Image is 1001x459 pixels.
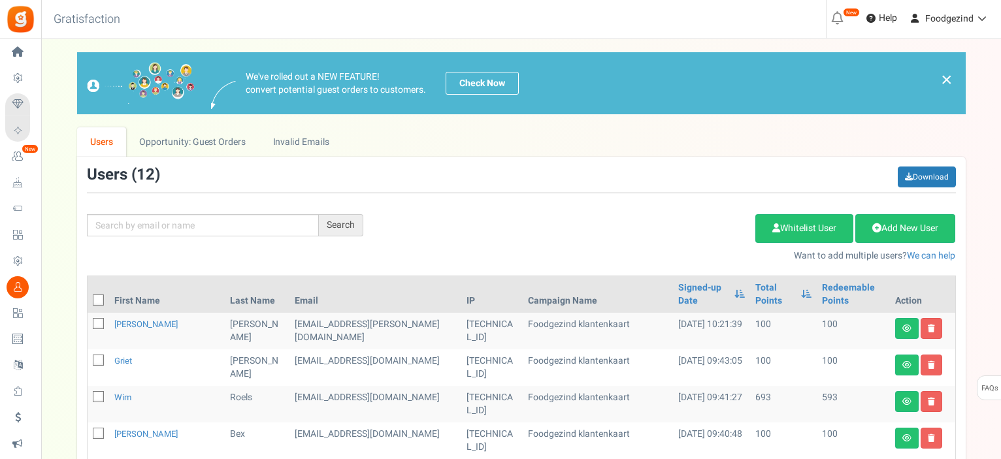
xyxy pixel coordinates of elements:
a: Griet [114,355,132,367]
td: [PERSON_NAME] [225,349,289,386]
a: Download [898,166,956,187]
a: We can help [907,249,955,262]
i: View details [902,434,911,442]
td: customer [289,313,461,349]
th: Last Name [225,276,289,313]
td: Foodgezind klantenkaart [523,313,673,349]
h3: Users ( ) [87,166,160,183]
td: customer [289,422,461,459]
img: Gratisfaction [6,5,35,34]
a: Opportunity: Guest Orders [126,127,259,157]
a: Check Now [446,72,519,95]
i: View details [902,324,911,332]
td: 100 [817,422,890,459]
a: New [5,146,35,168]
a: Total Points [755,281,794,308]
th: Campaign Name [523,276,673,313]
a: × [941,72,953,87]
th: First Name [109,276,225,313]
td: [TECHNICAL_ID] [461,349,523,386]
a: Help [861,8,902,29]
img: images [87,62,195,104]
img: images [211,81,236,109]
td: Bex [225,422,289,459]
span: Foodgezind [925,12,974,25]
td: [TECHNICAL_ID] [461,386,523,422]
a: [PERSON_NAME] [114,428,178,440]
td: [DATE] 09:40:48 [673,422,750,459]
td: 693 [750,386,816,422]
i: Delete user [928,398,935,405]
h3: Gratisfaction [39,7,135,33]
td: customer [289,386,461,422]
td: Foodgezind klantenkaart [523,422,673,459]
em: New [843,8,860,17]
td: [DATE] 09:43:05 [673,349,750,386]
span: 12 [137,163,155,186]
td: [PERSON_NAME] [225,313,289,349]
td: Roels [225,386,289,422]
i: View details [902,398,911,405]
th: Action [890,276,955,313]
a: Redeemable Points [822,281,885,308]
a: Invalid Emails [259,127,342,157]
td: Foodgezind klantenkaart [523,386,673,422]
td: 100 [750,313,816,349]
td: 100 [817,313,890,349]
td: [TECHNICAL_ID] [461,313,523,349]
td: 100 [750,349,816,386]
p: We've rolled out a NEW FEATURE! convert potential guest orders to customers. [246,71,426,97]
span: FAQs [981,376,998,401]
a: [PERSON_NAME] [114,318,178,330]
a: Wim [114,391,131,404]
i: View details [902,361,911,369]
td: [TECHNICAL_ID] [461,422,523,459]
div: Search [319,214,363,236]
td: 100 [817,349,890,386]
th: Email [289,276,461,313]
span: Help [876,12,897,25]
td: 100 [750,422,816,459]
td: [DATE] 09:41:27 [673,386,750,422]
td: Foodgezind klantenkaart [523,349,673,386]
a: Users [77,127,127,157]
th: IP [461,276,523,313]
p: Want to add multiple users? [383,249,956,262]
i: Delete user [928,324,935,332]
td: 593 [817,386,890,422]
a: Whitelist User [755,214,853,243]
input: Search by email or name [87,214,319,236]
a: Add New User [855,214,955,243]
a: Signed-up Date [678,281,728,308]
td: [DATE] 10:21:39 [673,313,750,349]
i: Delete user [928,361,935,369]
em: New [22,144,39,153]
td: customer [289,349,461,386]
